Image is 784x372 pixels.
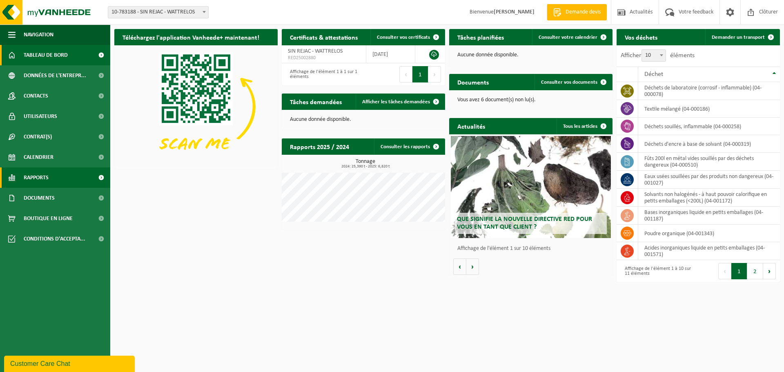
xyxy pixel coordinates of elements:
[356,94,444,110] a: Afficher les tâches demandées
[718,263,731,279] button: Previous
[108,7,208,18] span: 10-783188 - SIN REJAC - WATTRELOS
[290,117,437,123] p: Aucune donnée disponible.
[282,94,350,109] h2: Tâches demandées
[449,74,497,90] h2: Documents
[457,246,608,252] p: Affichage de l'élément 1 sur 10 éléments
[457,97,604,103] p: Vous avez 6 document(s) non lu(s).
[763,263,776,279] button: Next
[412,66,428,82] button: 1
[24,127,52,147] span: Contrat(s)
[24,229,85,249] span: Conditions d'accepta...
[638,135,780,153] td: déchets d'encre à base de solvant (04-000319)
[642,50,666,61] span: 10
[638,189,780,207] td: solvants non halogénés - à haut pouvoir calorifique en petits emballages (<200L) (04-001172)
[547,4,607,20] a: Demande devis
[539,35,597,40] span: Consulter votre calendrier
[362,99,430,105] span: Afficher les tâches demandées
[286,165,445,169] span: 2024: 25,390 t - 2025: 6,820 t
[449,118,493,134] h2: Actualités
[286,159,445,169] h3: Tonnage
[712,35,765,40] span: Demander un transport
[24,208,73,229] span: Boutique en ligne
[641,49,666,62] span: 10
[108,6,209,18] span: 10-783188 - SIN REJAC - WATTRELOS
[638,242,780,260] td: acides inorganiques liquide en petits emballages (04-001571)
[24,106,57,127] span: Utilisateurs
[535,74,612,90] a: Consulter vos documents
[114,45,278,168] img: Download de VHEPlus App
[366,45,415,63] td: [DATE]
[374,138,444,155] a: Consulter les rapports
[114,29,267,45] h2: Téléchargez l'application Vanheede+ maintenant!
[731,263,747,279] button: 1
[557,118,612,134] a: Tous les articles
[457,216,592,230] span: Que signifie la nouvelle directive RED pour vous en tant que client ?
[494,9,535,15] strong: [PERSON_NAME]
[282,29,366,45] h2: Certificats & attestations
[286,65,359,83] div: Affichage de l'élément 1 à 1 sur 1 éléments
[399,66,412,82] button: Previous
[705,29,779,45] a: Demander un transport
[24,65,86,86] span: Données de l'entrepr...
[449,29,512,45] h2: Tâches planifiées
[638,118,780,135] td: déchets souillés, inflammable (04-000258)
[24,25,53,45] span: Navigation
[24,147,53,167] span: Calendrier
[747,263,763,279] button: 2
[457,52,604,58] p: Aucune donnée disponible.
[451,136,611,238] a: Que signifie la nouvelle directive RED pour vous en tant que client ?
[638,225,780,242] td: poudre organique (04-001343)
[638,100,780,118] td: textile mélangé (04-000186)
[638,207,780,225] td: bases inorganiques liquide en petits emballages (04-001187)
[617,29,666,45] h2: Vos déchets
[428,66,441,82] button: Next
[4,354,136,372] iframe: chat widget
[370,29,444,45] a: Consulter vos certificats
[466,258,479,275] button: Volgende
[24,86,48,106] span: Contacts
[621,52,695,59] label: Afficher éléments
[24,188,55,208] span: Documents
[288,55,360,61] span: RED25002880
[541,80,597,85] span: Consulter vos documents
[638,82,780,100] td: déchets de laboratoire (corrosif - inflammable) (04-000078)
[638,171,780,189] td: eaux usées souillées par des produits non dangereux (04-001027)
[621,262,694,280] div: Affichage de l'élément 1 à 10 sur 11 éléments
[24,45,68,65] span: Tableau de bord
[282,138,357,154] h2: Rapports 2025 / 2024
[288,48,343,54] span: SIN REJAC - WATTRELOS
[563,8,603,16] span: Demande devis
[24,167,49,188] span: Rapports
[377,35,430,40] span: Consulter vos certificats
[638,153,780,171] td: fûts 200l en métal vides souillés par des déchets dangereux (04-000510)
[453,258,466,275] button: Vorige
[644,71,663,78] span: Déchet
[532,29,612,45] a: Consulter votre calendrier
